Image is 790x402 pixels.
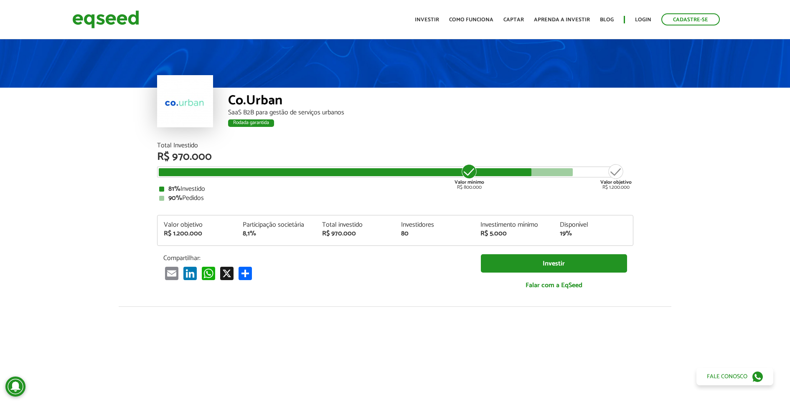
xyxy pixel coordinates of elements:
[480,222,547,228] div: Investimento mínimo
[168,192,182,204] strong: 90%
[481,254,627,273] a: Investir
[243,222,310,228] div: Participação societária
[560,230,627,237] div: 19%
[415,17,439,23] a: Investir
[449,17,493,23] a: Como funciona
[237,266,254,280] a: Compartilhar
[163,254,468,262] p: Compartilhar:
[661,13,720,25] a: Cadastre-se
[322,222,389,228] div: Total investido
[503,17,524,23] a: Captar
[401,222,468,228] div: Investidores
[159,195,631,202] div: Pedidos
[243,230,310,237] div: 8,1%
[322,230,389,237] div: R$ 970.000
[481,277,627,294] a: Falar com a EqSeed
[157,142,633,149] div: Total Investido
[401,230,468,237] div: 80
[600,17,614,23] a: Blog
[164,222,231,228] div: Valor objetivo
[228,119,274,127] div: Rodada garantida
[163,266,180,280] a: Email
[600,178,632,186] strong: Valor objetivo
[228,94,633,109] div: Co.Urban
[560,222,627,228] div: Disponível
[696,368,773,385] a: Fale conosco
[164,230,231,237] div: R$ 1.200.000
[600,163,632,190] div: R$ 1.200.000
[218,266,235,280] a: X
[168,183,180,195] strong: 81%
[454,163,485,190] div: R$ 800.000
[159,186,631,192] div: Investido
[157,152,633,162] div: R$ 970.000
[72,8,139,30] img: EqSeed
[455,178,484,186] strong: Valor mínimo
[480,230,547,237] div: R$ 5.000
[200,266,217,280] a: WhatsApp
[228,109,633,116] div: SaaS B2B para gestão de serviços urbanos
[534,17,590,23] a: Aprenda a investir
[182,266,198,280] a: LinkedIn
[635,17,651,23] a: Login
